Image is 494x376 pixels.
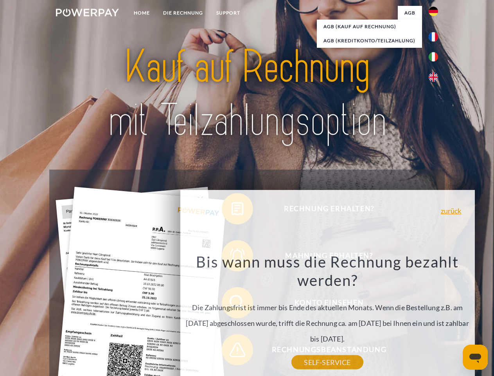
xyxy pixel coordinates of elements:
a: zurück [441,207,462,214]
img: de [429,7,438,16]
a: SUPPORT [210,6,247,20]
div: Die Zahlungsfrist ist immer bis Ende des aktuellen Monats. Wenn die Bestellung z.B. am [DATE] abg... [185,252,470,362]
a: Home [127,6,156,20]
img: en [429,72,438,82]
img: fr [429,32,438,42]
a: SELF-SERVICE [291,355,363,369]
a: AGB (Kreditkonto/Teilzahlung) [317,34,422,48]
a: agb [398,6,422,20]
img: logo-powerpay-white.svg [56,9,119,16]
img: title-powerpay_de.svg [75,38,419,150]
a: AGB (Kauf auf Rechnung) [317,20,422,34]
a: DIE RECHNUNG [156,6,210,20]
iframe: Schaltfläche zum Öffnen des Messaging-Fensters [463,345,488,370]
h3: Bis wann muss die Rechnung bezahlt werden? [185,252,470,290]
img: it [429,52,438,61]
